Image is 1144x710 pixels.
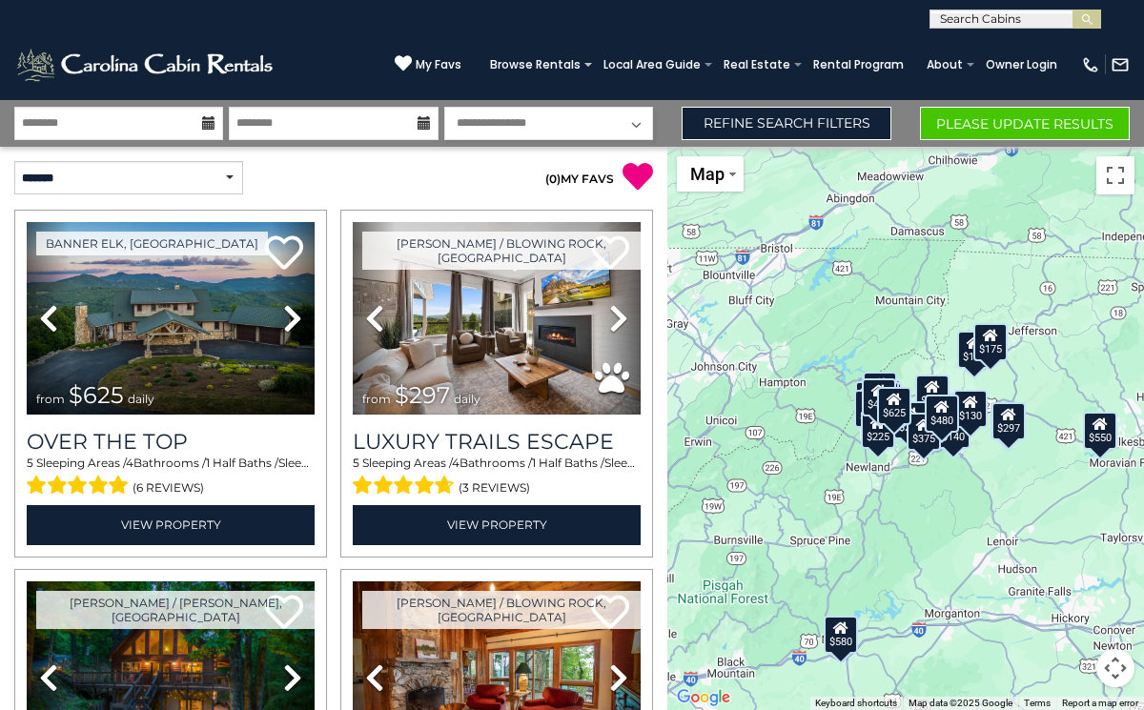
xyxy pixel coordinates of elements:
[206,456,278,470] span: 1 Half Baths /
[917,51,972,78] a: About
[27,456,33,470] span: 5
[36,232,268,255] a: Banner Elk, [GEOGRAPHIC_DATA]
[682,107,891,140] a: Refine Search Filters
[976,51,1067,78] a: Owner Login
[395,54,461,74] a: My Favs
[714,51,800,78] a: Real Estate
[861,411,895,449] div: $225
[362,591,641,629] a: [PERSON_NAME] / Blowing Rock, [GEOGRAPHIC_DATA]
[362,232,641,270] a: [PERSON_NAME] / Blowing Rock, [GEOGRAPHIC_DATA]
[416,56,461,73] span: My Favs
[353,456,359,470] span: 5
[14,46,278,84] img: White-1-2.png
[395,381,450,409] span: $297
[672,685,735,710] a: Open this area in Google Maps (opens a new window)
[1024,698,1051,708] a: Terms (opens in new tab)
[953,390,988,428] div: $130
[862,377,896,416] div: $425
[69,381,124,409] span: $625
[1081,55,1100,74] img: phone-regular-white.png
[824,615,858,653] div: $580
[915,375,950,413] div: $349
[877,387,911,425] div: $625
[452,456,460,470] span: 4
[1083,411,1117,449] div: $550
[804,51,913,78] a: Rental Program
[1111,55,1130,74] img: mail-regular-white.png
[353,455,641,500] div: Sleeping Areas / Bathrooms / Sleeps:
[594,51,710,78] a: Local Area Guide
[36,591,315,629] a: [PERSON_NAME] / [PERSON_NAME], [GEOGRAPHIC_DATA]
[854,389,889,427] div: $230
[690,164,725,184] span: Map
[899,404,933,442] div: $265
[480,51,590,78] a: Browse Rentals
[454,392,480,406] span: daily
[532,456,604,470] span: 1 Half Baths /
[936,410,970,448] div: $140
[353,429,641,455] a: Luxury Trails Escape
[133,476,204,500] span: (6 reviews)
[27,505,315,544] a: View Property
[362,392,391,406] span: from
[1062,698,1138,708] a: Report a map error
[925,394,959,432] div: $480
[1096,649,1134,687] button: Map camera controls
[909,698,1012,708] span: Map data ©2025 Google
[128,392,154,406] span: daily
[27,455,315,500] div: Sleeping Areas / Bathrooms / Sleeps:
[353,222,641,415] img: thumbnail_168695581.jpeg
[907,412,941,450] div: $375
[353,505,641,544] a: View Property
[27,222,315,415] img: thumbnail_167153549.jpeg
[545,172,561,186] span: ( )
[27,429,315,455] a: Over The Top
[991,402,1026,440] div: $297
[957,331,991,369] div: $175
[36,392,65,406] span: from
[549,172,557,186] span: 0
[1096,156,1134,194] button: Toggle fullscreen view
[815,697,897,710] button: Keyboard shortcuts
[545,172,614,186] a: (0)MY FAVS
[677,156,744,192] button: Change map style
[973,322,1008,360] div: $175
[672,685,735,710] img: Google
[126,456,133,470] span: 4
[863,371,897,409] div: $125
[920,107,1130,140] button: Please Update Results
[459,476,530,500] span: (3 reviews)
